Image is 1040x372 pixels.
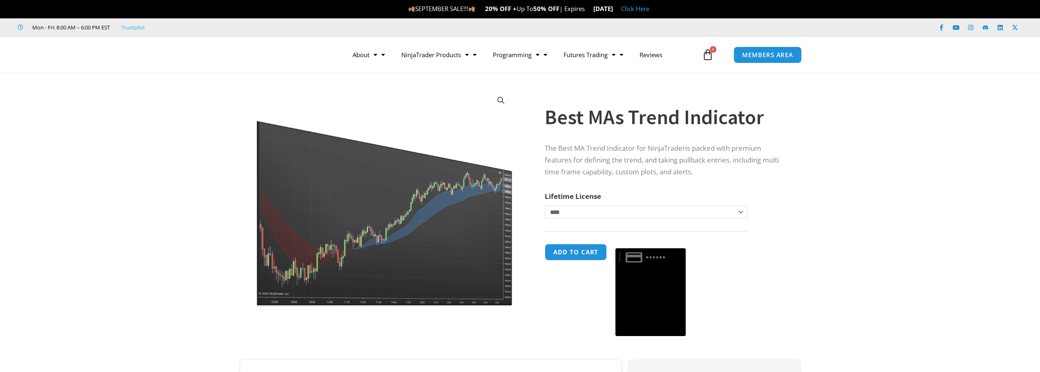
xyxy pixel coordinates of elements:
[485,45,555,64] a: Programming
[545,223,557,229] a: Clear options
[585,6,591,12] img: ⌛
[545,192,601,201] label: Lifetime License
[555,45,631,64] a: Futures Trading
[408,4,593,13] span: SEPTEMBER SALE!!! Up To | Expires
[545,143,685,153] span: The Best MA Trend Indicator for NinjaTrader
[621,4,649,13] a: Click Here
[30,22,110,32] span: Mon - Fri: 8:00 AM – 6:00 PM EST
[614,243,687,243] iframe: Secure payment input frame
[344,45,393,64] a: About
[545,103,783,131] h1: Best MAs Trend Indicator
[734,47,802,63] a: MEMBERS AREA
[742,52,793,58] span: MEMBERS AREA
[533,4,559,13] strong: 50% OFF
[494,93,508,108] a: View full-screen image gallery
[631,45,671,64] a: Reviews
[710,46,716,53] span: 0
[690,43,726,67] a: 0
[121,22,145,32] a: Trustpilot
[545,143,779,176] span: is packed with premium features for defining the trend, and taking pullback entries, including mu...
[393,45,485,64] a: NinjaTrader Products
[593,4,613,13] strong: [DATE]
[545,244,607,261] button: Add to cart
[485,4,517,13] strong: 20% OFF +
[469,6,475,12] img: 🍂
[615,248,686,336] button: Buy with GPay
[646,253,667,262] text: ••••••
[252,87,514,307] img: Best MA
[344,45,700,64] nav: Menu
[227,40,315,69] img: LogoAI | Affordable Indicators – NinjaTrader
[409,6,415,12] img: 🍂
